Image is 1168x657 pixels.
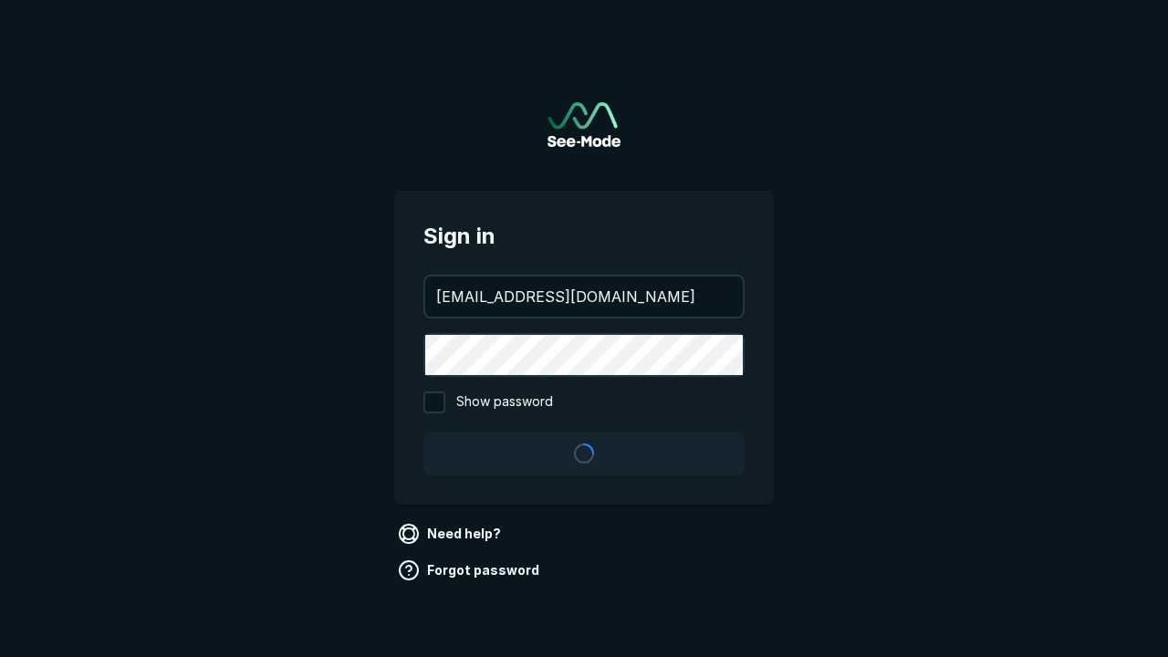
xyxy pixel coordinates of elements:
a: Need help? [394,519,508,548]
span: Sign in [423,220,745,253]
input: your@email.com [425,276,743,317]
a: Go to sign in [547,102,620,147]
img: See-Mode Logo [547,102,620,147]
span: Show password [456,391,553,413]
a: Forgot password [394,556,547,585]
